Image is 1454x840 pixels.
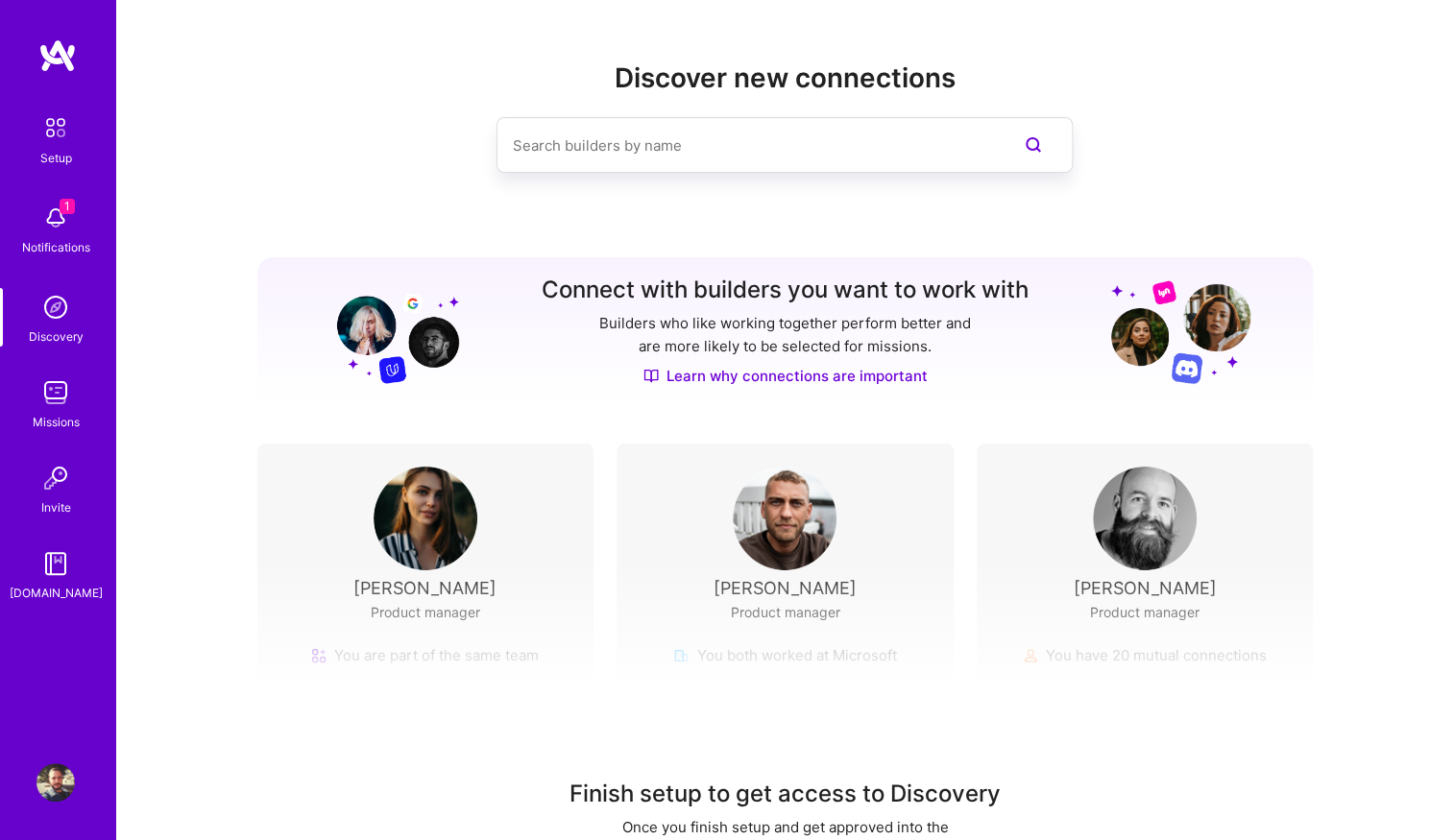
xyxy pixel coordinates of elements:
[512,121,981,170] input: Search builders by name
[38,38,77,73] img: logo
[36,108,76,148] img: setup
[569,779,1001,809] div: Finish setup to get access to Discovery
[257,62,1314,94] h2: Discover new connections
[1022,133,1045,156] i: icon SearchPurple
[36,544,75,583] img: guide book
[40,148,72,168] div: Setup
[542,276,1029,304] h3: Connect with builders you want to work with
[10,583,103,603] div: [DOMAIN_NAME]
[733,467,836,570] img: User Avatar
[41,497,71,517] div: Invite
[320,278,459,384] img: Grow your network
[33,412,80,432] div: Missions
[643,366,928,386] a: Learn why connections are important
[595,312,975,358] p: Builders who like working together perform better and are more likely to be selected for missions.
[374,467,477,570] img: User Avatar
[29,326,84,347] div: Discovery
[643,368,659,384] img: Discover
[32,763,80,802] a: User Avatar
[22,237,90,257] div: Notifications
[36,199,75,237] img: bell
[36,373,75,412] img: teamwork
[36,288,75,326] img: discovery
[1093,467,1197,570] img: User Avatar
[36,763,75,802] img: User Avatar
[60,199,75,214] span: 1
[36,459,75,497] img: Invite
[1111,279,1250,384] img: Grow your network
